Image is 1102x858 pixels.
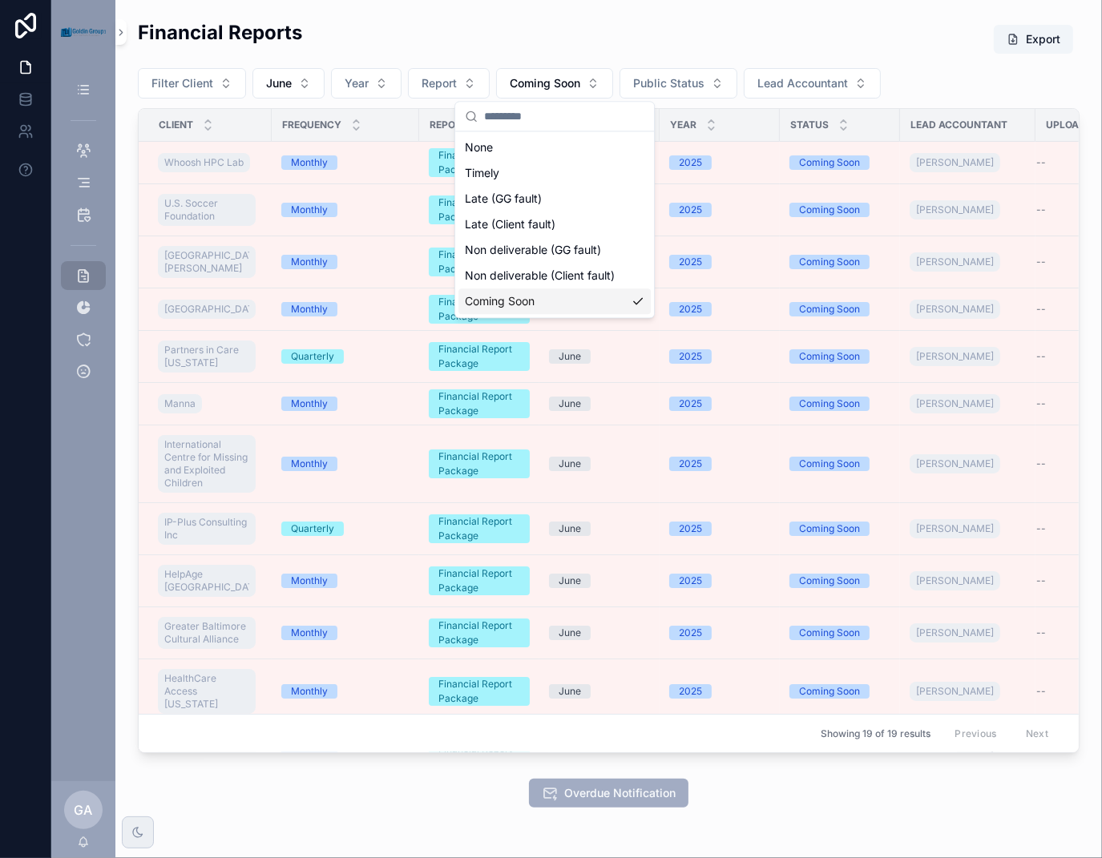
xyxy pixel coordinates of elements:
a: Whoosh HPC Lab [158,150,262,175]
a: [PERSON_NAME] [910,252,1000,272]
button: Export [994,25,1073,54]
span: [PERSON_NAME] [916,303,994,316]
div: Monthly [291,574,328,588]
div: Monthly [291,155,328,170]
a: Financial Report Package [429,514,530,543]
span: -- [1036,574,1046,587]
span: June [266,75,292,91]
a: Monthly [281,457,410,471]
div: 2025 [679,684,702,699]
div: 2025 [679,626,702,640]
a: HelpAge [GEOGRAPHIC_DATA] [158,562,262,600]
a: Monthly [281,203,410,217]
span: [PERSON_NAME] [916,156,994,169]
div: Financial Report Package [438,618,520,647]
a: [PERSON_NAME] [910,200,1000,220]
span: -- [1036,457,1046,470]
span: [PERSON_NAME] [916,574,994,587]
a: 2025 [669,522,770,536]
a: Financial Report Package [429,677,530,706]
div: Late (GG fault) [458,186,651,211]
a: International Centre for Missing and Exploited Children [158,432,262,496]
a: [PERSON_NAME] [910,454,1000,473]
div: Non deliverable (GG fault) [458,237,651,263]
a: 2025 [669,626,770,640]
div: Coming Soon [799,302,860,316]
span: -- [1036,156,1046,169]
span: Greater Baltimore Cultural Alliance [164,620,249,646]
span: [PERSON_NAME] [916,522,994,535]
div: Financial Report Package [438,342,520,371]
span: Lead Accountant [910,119,1007,131]
a: [PERSON_NAME] [910,197,1026,223]
a: Financial Report Package [429,342,530,371]
div: 2025 [679,522,702,536]
span: Year [670,119,696,131]
a: June [549,626,650,640]
a: 2025 [669,155,770,170]
a: Monthly [281,302,410,316]
div: Late (Client fault) [458,211,651,237]
span: Public Status [633,75,704,91]
a: [PERSON_NAME] [910,516,1026,542]
a: 2025 [669,574,770,588]
span: [GEOGRAPHIC_DATA] [164,303,249,316]
span: U.S. Soccer Foundation [164,197,249,223]
div: Financial Report Package [438,295,520,324]
a: Partners in Care [US_STATE] [158,337,262,376]
a: HealthCare Access [US_STATE] [158,666,262,717]
a: Coming Soon [789,203,890,217]
div: June [559,457,581,471]
div: Coming Soon [799,522,860,536]
a: [PERSON_NAME] [910,679,1026,704]
a: Financial Report Package [429,195,530,224]
div: June [559,684,581,699]
span: Overdue Notification [564,785,676,801]
a: Coming Soon [789,155,890,170]
span: Whoosh HPC Lab [164,156,244,169]
a: June [549,349,650,364]
div: 2025 [679,574,702,588]
a: Financial Report Package [429,295,530,324]
a: 2025 [669,203,770,217]
span: HealthCare Access [US_STATE] [164,672,249,711]
div: Timely [458,160,651,186]
span: Report [422,75,457,91]
div: Coming Soon [799,684,860,699]
span: -- [1036,685,1046,698]
div: None [458,135,651,160]
span: Coming Soon [510,75,580,91]
div: Quarterly [291,522,334,536]
button: Select Button [744,68,881,99]
a: 2025 [669,457,770,471]
div: Monthly [291,457,328,471]
a: Coming Soon [789,626,890,640]
span: International Centre for Missing and Exploited Children [164,438,249,489]
a: [PERSON_NAME] [910,682,1000,701]
div: Financial Report Package [438,148,520,177]
a: Monthly [281,397,410,411]
div: Monthly [291,302,328,316]
div: 2025 [679,255,702,269]
a: June [549,397,650,411]
div: Suggestions [455,131,654,317]
span: -- [1036,256,1046,268]
span: Client [159,119,193,131]
span: -- [1036,397,1046,410]
div: June [559,397,581,411]
div: 2025 [679,155,702,170]
a: Manna [158,391,262,417]
span: Report [430,119,468,131]
a: [PERSON_NAME] [910,620,1026,646]
div: Quarterly [291,349,334,364]
a: [PERSON_NAME] [910,347,1000,366]
a: 2025 [669,397,770,411]
a: Quarterly [281,349,410,364]
span: [PERSON_NAME] [916,203,994,216]
span: -- [1036,350,1046,363]
a: Financial Report Package [429,389,530,418]
a: Monthly [281,684,410,699]
span: HelpAge [GEOGRAPHIC_DATA] [164,568,249,594]
a: Coming Soon [789,349,890,364]
div: Monthly [291,255,328,269]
